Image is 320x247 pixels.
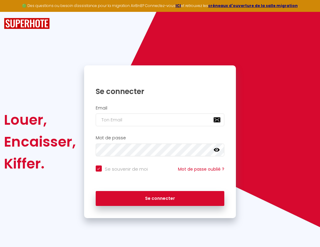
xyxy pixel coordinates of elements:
[4,153,76,175] div: Kiffer.
[4,18,50,29] img: SuperHote logo
[96,191,225,206] button: Se connecter
[4,109,76,131] div: Louer,
[96,87,225,96] h1: Se connecter
[178,166,224,172] a: Mot de passe oublié ?
[96,113,225,126] input: Ton Email
[176,3,181,8] a: ICI
[96,135,225,141] h2: Mot de passe
[96,106,225,111] h2: Email
[4,131,76,153] div: Encaisser,
[208,3,298,8] a: créneaux d'ouverture de la salle migration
